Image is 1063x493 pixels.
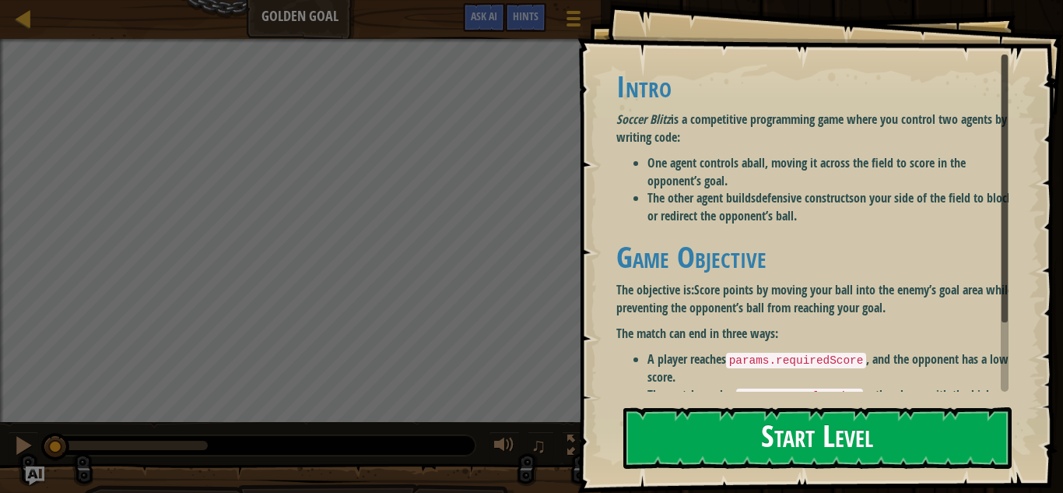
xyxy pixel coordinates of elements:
li: A player reaches , and the opponent has a lower score. [647,350,1020,386]
span: ♫ [531,434,546,457]
button: Toggle fullscreen [562,431,593,463]
em: Soccer Blitz [616,111,671,128]
button: Start Level [623,407,1012,469]
p: is a competitive programming game where you control two agents by writing code: [616,111,1020,146]
li: The other agent builds on your side of the field to block or redirect the opponent’s ball. [647,189,1020,225]
p: The objective is: [616,281,1020,317]
button: Ctrl + P: Pause [8,431,39,463]
h1: Intro [616,70,1020,103]
code: params.resolveTime [736,389,863,404]
strong: defensive constructs [756,189,854,206]
span: Hints [513,9,539,23]
h1: Game Objective [616,241,1020,273]
strong: ball [747,154,765,171]
code: params.requiredScore [726,353,867,368]
strong: Score points by moving your ball into the enemy’s goal area while preventing the opponent’s ball ... [616,281,1013,316]
li: One agent controls a , moving it across the field to score in the opponent’s goal. [647,154,1020,190]
button: ♫ [528,431,554,463]
li: The match reaches — the player with the higher score wins. [647,386,1020,422]
button: Ask AI [26,467,44,485]
span: Ask AI [471,9,497,23]
button: Show game menu [554,3,593,40]
button: Adjust volume [489,431,520,463]
p: The match can end in three ways: [616,325,1020,343]
button: Ask AI [463,3,505,32]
